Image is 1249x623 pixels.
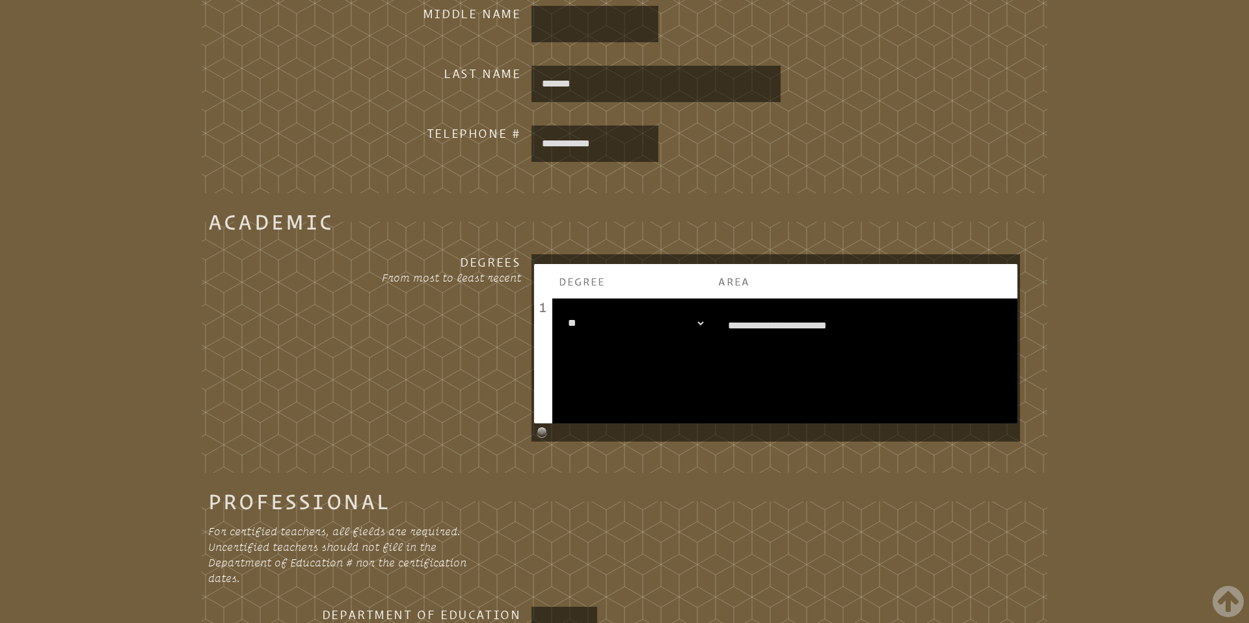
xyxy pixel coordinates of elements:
h3: Telephone # [313,126,521,141]
legend: Academic [208,214,334,230]
h3: Middle Name [313,6,521,21]
select: persons_degrees[row_new_0][col_id_87] [557,309,706,338]
legend: Professional [208,494,390,509]
th: Area [712,264,1017,298]
th: Degree [552,264,712,298]
a: Add Row [535,425,1017,438]
h3: Degrees [313,254,521,270]
p: For certified teachers, all fields are required. Uncertified teachers should not fill in the Depa... [208,524,473,586]
span: 1 [539,300,548,315]
h3: Last Name [313,66,521,81]
p: From most to least recent [313,270,521,285]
